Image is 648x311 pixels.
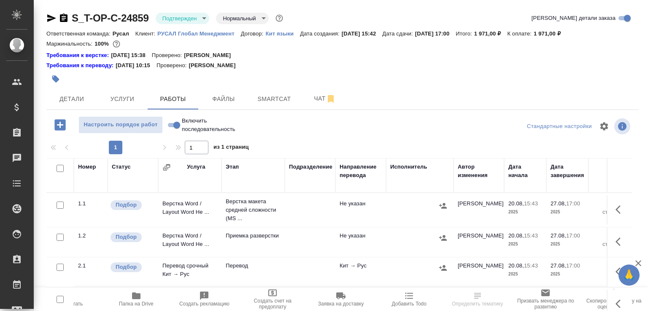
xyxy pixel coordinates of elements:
p: 2025 [508,240,542,248]
button: Призвать менеджера по развитию [511,287,580,311]
p: [DATE] 15:38 [111,51,152,60]
div: Нажми, чтобы открыть папку с инструкцией [46,51,111,60]
p: [DATE] 17:00 [415,30,456,37]
td: Не указан [335,227,386,257]
span: Настроить порядок работ [83,120,158,130]
span: Чат [305,93,345,104]
td: [PERSON_NAME] [454,257,504,287]
p: слово [593,270,626,278]
p: Подбор [116,233,137,241]
p: 1 971,00 ₽ [534,30,567,37]
p: 2025 [551,270,584,278]
p: 100% [94,41,111,47]
td: Верстка Word / Layout Word Не ... [158,227,221,257]
td: Не указан [335,195,386,225]
div: Подтвержден [156,13,210,24]
button: Назначить [437,199,449,212]
a: РУСАЛ Глобал Менеджмент [157,30,241,37]
button: Заявка на доставку [307,287,375,311]
p: Проверено: [152,51,184,60]
button: Сгруппировать [162,163,171,172]
div: split button [525,120,594,133]
p: [PERSON_NAME] [189,61,242,70]
button: Папка на Drive [102,287,170,311]
p: Дата сдачи: [382,30,415,37]
p: 15:43 [524,232,538,239]
a: S_T-OP-C-24859 [72,12,149,24]
p: [PERSON_NAME] [184,51,237,60]
div: Автор изменения [458,163,500,180]
button: Скопировать ссылку [59,13,69,23]
p: 17:00 [566,200,580,207]
p: 0 [593,232,626,240]
a: Требования к верстке: [46,51,111,60]
p: 1 971,00 ₽ [474,30,508,37]
p: Подбор [116,201,137,209]
td: Верстка Word / Layout Word Не ... [158,195,221,225]
div: Можно подбирать исполнителей [110,232,154,243]
p: 2025 [551,208,584,216]
p: Маржинальность: [46,41,94,47]
p: 2025 [508,208,542,216]
span: Заявка на доставку [318,301,364,307]
div: Номер [78,163,96,171]
td: [PERSON_NAME] [454,195,504,225]
span: Детали [51,94,92,104]
div: Можно подбирать исполнителей [110,262,154,273]
p: 2025 [508,270,542,278]
p: 17:00 [566,262,580,269]
span: 🙏 [622,266,636,284]
div: 1.1 [78,199,103,208]
span: Работы [153,94,193,104]
p: Клиент: [135,30,157,37]
td: [PERSON_NAME] [454,227,504,257]
p: 0 [593,199,626,208]
a: Кит языки [265,30,300,37]
button: Подтвержден [160,15,200,22]
span: [PERSON_NAME] детали заказа [532,14,616,22]
p: Верстка макета средней сложности (MS ... [226,197,281,223]
button: Здесь прячутся важные кнопки [610,232,631,252]
button: Назначить [437,232,449,244]
button: Здесь прячутся важные кнопки [610,199,631,220]
button: Создать рекламацию [170,287,239,311]
p: 0 [593,262,626,270]
svg: Отписаться [326,94,336,104]
div: Этап [226,163,239,171]
span: Скопировать ссылку на оценку заказа [585,298,643,310]
button: Доп статусы указывают на важность/срочность заказа [274,13,285,24]
p: 15:43 [524,200,538,207]
button: Назначить [437,262,449,274]
p: страница [593,208,626,216]
div: Дата завершения [551,163,584,180]
span: Определить тематику [452,301,503,307]
div: Исполнитель [390,163,427,171]
p: Дата создания: [300,30,341,37]
td: Кит → Рус [335,257,386,287]
span: Добавить Todo [392,301,427,307]
p: Итого: [456,30,474,37]
button: Пересчитать [34,287,102,311]
div: 2.1 [78,262,103,270]
button: Добавить работу [49,116,72,134]
p: [DATE] 15:42 [342,30,383,37]
div: 1.2 [78,232,103,240]
p: Проверено: [157,61,189,70]
p: Перевод [226,262,281,270]
button: 🙏 [618,265,640,286]
span: Папка на Drive [119,301,154,307]
span: Посмотреть информацию [614,118,632,134]
p: К оплате: [507,30,534,37]
p: Приемка разверстки [226,232,281,240]
span: Включить последовательность [182,117,235,134]
div: Общий объем [593,163,626,180]
button: Скопировать ссылку для ЯМессенджера [46,13,57,23]
p: 20.08, [508,200,524,207]
td: Перевод срочный Кит → Рус [158,257,221,287]
button: Добавить Todo [375,287,443,311]
button: Скопировать ссылку на оценку заказа [580,287,648,311]
div: Направление перевода [340,163,382,180]
span: из 1 страниц [213,142,249,154]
